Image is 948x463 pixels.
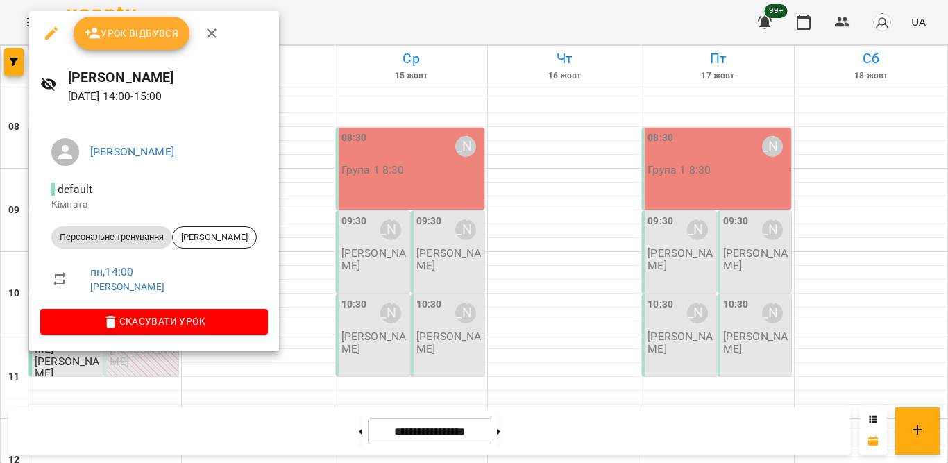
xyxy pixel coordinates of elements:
[51,198,257,212] p: Кімната
[90,145,174,158] a: [PERSON_NAME]
[40,309,268,334] button: Скасувати Урок
[68,67,268,88] h6: [PERSON_NAME]
[90,265,133,278] a: пн , 14:00
[51,231,172,244] span: Персональне тренування
[68,88,268,105] p: [DATE] 14:00 - 15:00
[173,231,256,244] span: [PERSON_NAME]
[85,25,179,42] span: Урок відбувся
[51,313,257,330] span: Скасувати Урок
[51,183,95,196] span: - default
[172,226,257,249] div: [PERSON_NAME]
[74,17,190,50] button: Урок відбувся
[90,281,164,292] a: [PERSON_NAME]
